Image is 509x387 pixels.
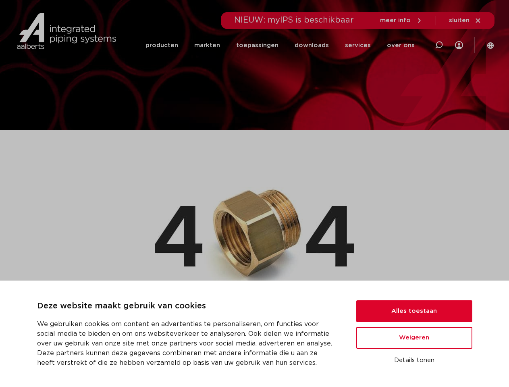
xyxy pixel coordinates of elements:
a: over ons [387,30,415,61]
a: sluiten [449,17,482,24]
span: sluiten [449,17,470,23]
button: Details tonen [356,354,472,367]
nav: Menu [145,30,415,61]
a: services [345,30,371,61]
a: downloads [295,30,329,61]
h1: Pagina niet gevonden [19,134,490,160]
a: markten [194,30,220,61]
span: NIEUW: myIPS is beschikbaar [234,16,354,24]
span: meer info [380,17,411,23]
p: Deze website maakt gebruik van cookies [37,300,337,313]
button: Weigeren [356,327,472,349]
button: Alles toestaan [356,300,472,322]
a: toepassingen [236,30,278,61]
a: producten [145,30,178,61]
a: meer info [380,17,423,24]
p: We gebruiken cookies om content en advertenties te personaliseren, om functies voor social media ... [37,319,337,368]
